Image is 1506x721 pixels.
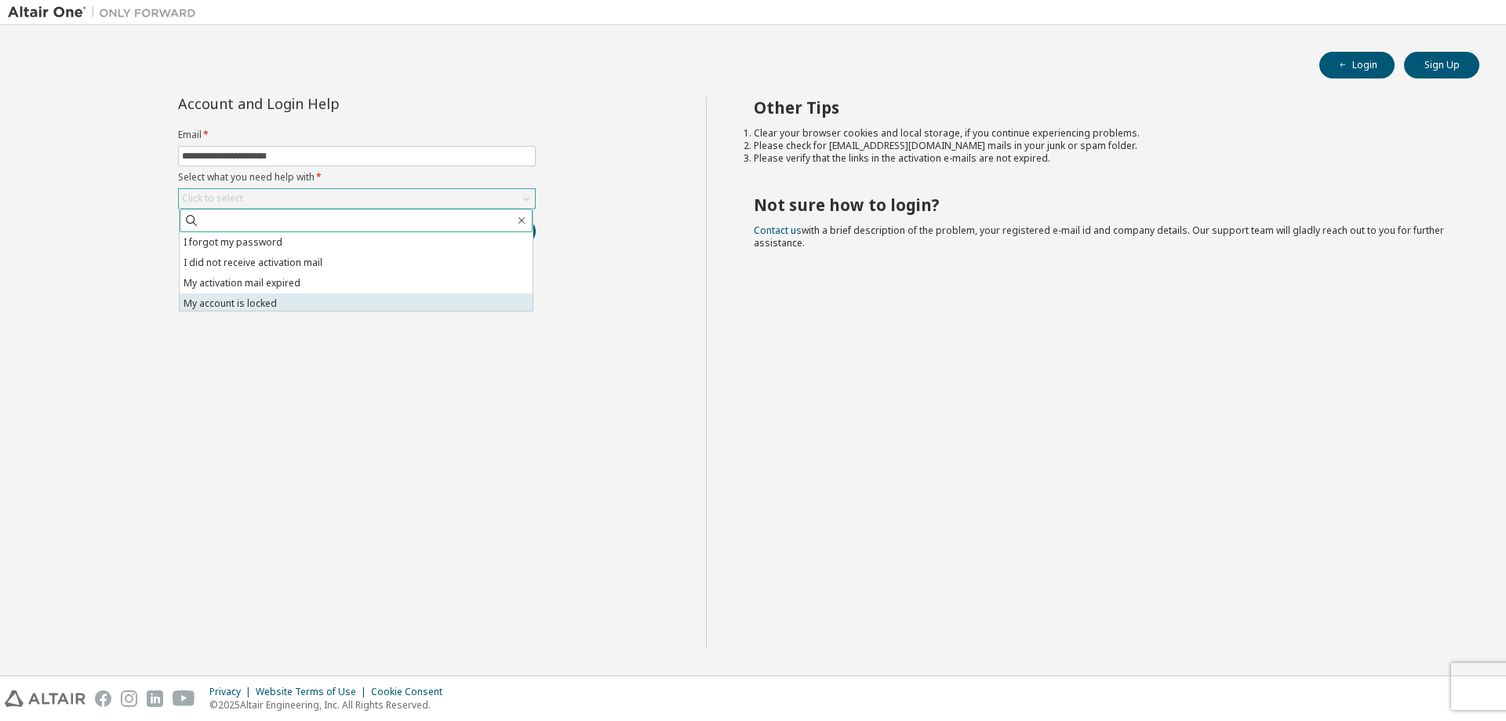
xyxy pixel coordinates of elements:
[5,690,85,707] img: altair_logo.svg
[754,224,802,237] a: Contact us
[182,192,243,205] div: Click to select
[754,195,1452,215] h2: Not sure how to login?
[147,690,163,707] img: linkedin.svg
[754,224,1444,249] span: with a brief description of the problem, your registered e-mail id and company details. Our suppo...
[754,152,1452,165] li: Please verify that the links in the activation e-mails are not expired.
[209,686,256,698] div: Privacy
[121,690,137,707] img: instagram.svg
[178,97,464,110] div: Account and Login Help
[179,189,535,208] div: Click to select
[754,127,1452,140] li: Clear your browser cookies and local storage, if you continue experiencing problems.
[754,140,1452,152] li: Please check for [EMAIL_ADDRESS][DOMAIN_NAME] mails in your junk or spam folder.
[1319,52,1395,78] button: Login
[178,129,536,141] label: Email
[209,698,452,712] p: © 2025 Altair Engineering, Inc. All Rights Reserved.
[8,5,204,20] img: Altair One
[95,690,111,707] img: facebook.svg
[178,171,536,184] label: Select what you need help with
[1404,52,1479,78] button: Sign Up
[754,97,1452,118] h2: Other Tips
[371,686,452,698] div: Cookie Consent
[256,686,371,698] div: Website Terms of Use
[180,232,533,253] li: I forgot my password
[173,690,195,707] img: youtube.svg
